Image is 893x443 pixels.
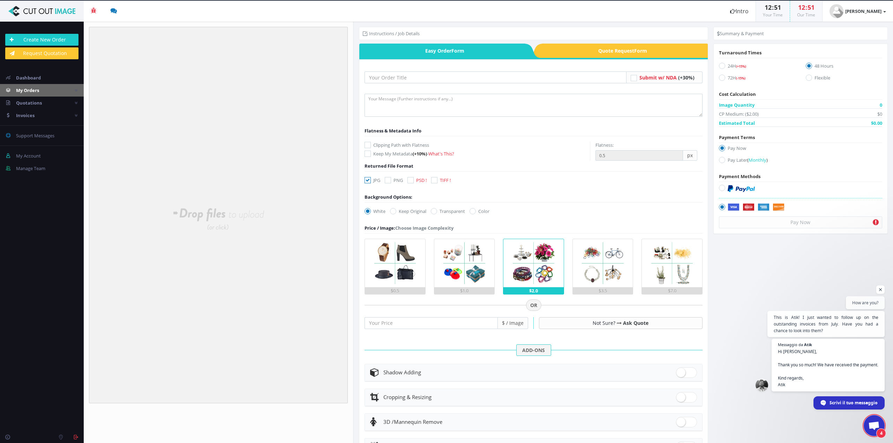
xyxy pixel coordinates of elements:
[365,225,395,231] span: Price / Image:
[805,3,808,12] span: :
[359,44,525,58] a: Easy OrderForm
[365,177,380,184] label: JPG
[778,343,803,346] span: Messaggio da
[542,44,708,58] span: Quote Request
[778,348,878,388] span: Hi [PERSON_NAME], Thank you so much! We have received the payment. Kind regards, Atik
[498,317,528,329] span: $ / Image
[736,76,745,81] span: (-15%)
[639,74,695,81] a: Submit w/ NDA (+30%)
[728,204,785,211] img: Securely by Stripe
[383,394,432,400] span: Cropping & Resizing
[365,224,453,231] div: Choose Image Complexity
[383,418,394,425] span: 3D /
[595,142,614,148] label: Flatness:
[440,177,451,183] span: TIFF !
[516,344,551,356] span: ADD-ONS
[593,320,615,326] span: Not Sure?
[385,177,403,184] label: PNG
[719,91,756,97] span: Cost Calculation
[365,208,385,215] label: White
[365,142,590,148] label: Clipping Path with Flatness
[579,239,627,287] img: 4.png
[16,165,45,171] span: Manage Team
[719,145,882,154] label: Pay Now
[383,369,421,376] span: Shadow Adding
[808,3,815,12] span: 51
[717,30,764,37] li: Summary & Payment
[371,239,419,287] img: 1.png
[639,74,677,81] span: Submit w/ NDA
[719,134,755,140] span: Payment Terms
[416,177,427,183] span: PSD !
[683,150,697,161] span: px
[634,47,647,54] i: Form
[365,193,412,200] div: Background Options:
[451,47,464,54] i: Form
[749,157,766,163] span: Monthly
[719,49,761,56] span: Turnaround Times
[806,62,882,72] label: 48 Hours
[390,208,426,215] label: Keep Original
[440,239,488,287] img: 2.png
[719,62,795,72] label: 24H
[648,239,696,287] img: 5.png
[5,6,78,16] img: Cut Out Image
[431,208,465,215] label: Transparent
[797,12,815,18] small: Our Time
[365,317,497,329] input: Your Price
[830,4,843,18] img: user_default.jpg
[413,151,427,157] span: (+10%)
[719,74,795,84] label: 72H
[16,100,42,106] span: Quotations
[804,343,812,346] span: Atik
[623,320,648,326] a: Ask Quote
[736,63,746,69] a: (+15%)
[678,74,695,81] span: (+30%)
[877,110,882,117] span: $0
[16,132,54,139] span: Support Messages
[876,428,886,438] span: 4
[16,112,35,119] span: Invoices
[736,75,745,81] a: (-15%)
[772,3,774,12] span: :
[573,287,633,294] div: $3.5
[798,3,805,12] span: 12
[719,120,755,127] span: Estimated Total
[871,120,882,127] span: $0.00
[736,64,746,69] span: (+15%)
[16,75,41,81] span: Dashboard
[774,314,878,334] span: This is Atik! I just wanted to follow up on the outstanding invoices from July. Have you had a ch...
[365,71,626,83] input: Your Order Title
[728,185,755,192] img: PayPal
[823,1,893,22] a: [PERSON_NAME]
[365,287,425,294] div: $0.5
[359,44,525,58] span: Easy Order
[16,153,41,159] span: My Account
[845,8,881,14] strong: [PERSON_NAME]
[16,87,39,93] span: My Orders
[774,3,781,12] span: 51
[747,157,768,163] a: (Monthly)
[719,101,755,108] span: Image Quantity
[880,101,882,108] span: 0
[765,3,772,12] span: 12
[719,156,882,166] label: Pay Later
[434,287,494,294] div: $1.0
[719,173,760,180] span: Payment Methods
[365,163,413,169] span: Returned File Format
[526,299,541,311] span: OR
[428,151,454,157] a: What's This?
[5,34,78,46] a: Create New Order
[5,47,78,59] a: Request Quotation
[510,239,558,287] img: 3.png
[383,418,442,425] span: Mannequin Remove
[806,74,882,84] label: Flexible
[365,128,421,134] span: Flatness & Metadata Info
[470,208,489,215] label: Color
[365,150,590,157] label: Keep My Metadata -
[830,397,878,409] span: Scrivi il tuo messaggio
[723,1,756,22] a: Intro
[503,287,563,294] div: $2.0
[852,299,878,306] span: How are you?
[763,12,783,18] small: Your Time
